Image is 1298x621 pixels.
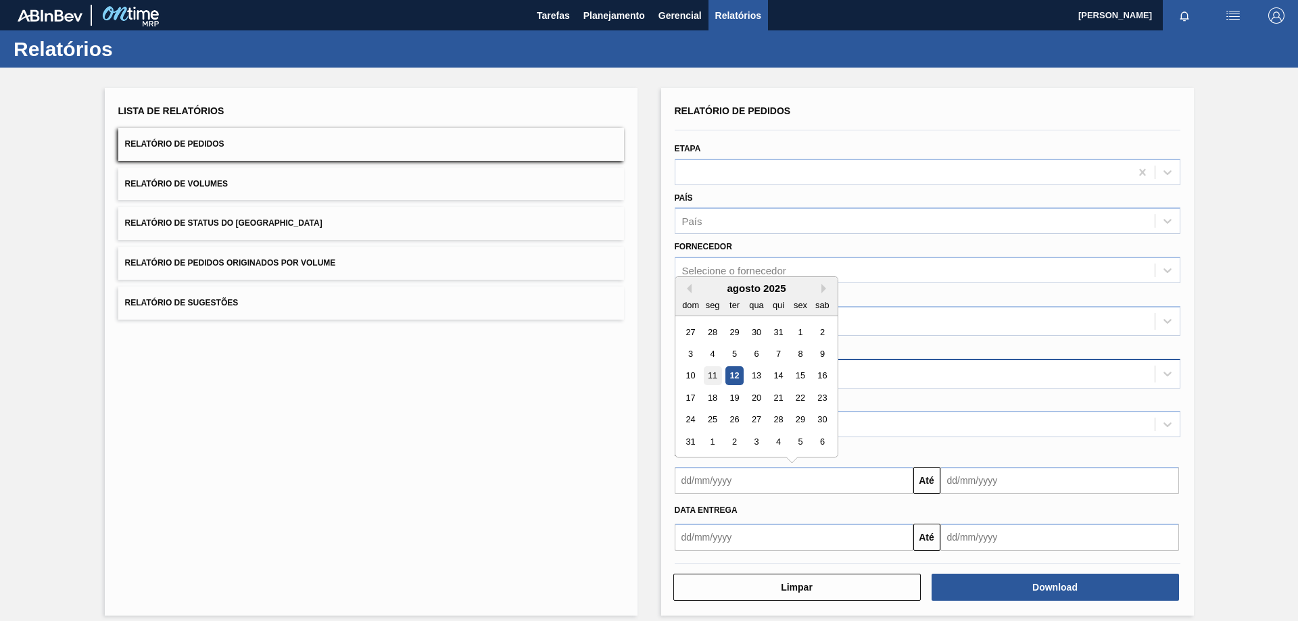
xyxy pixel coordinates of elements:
button: Relatório de Status do [GEOGRAPHIC_DATA] [118,207,624,240]
span: Tarefas [537,7,570,24]
div: Choose sexta-feira, 8 de agosto de 2025 [791,345,809,363]
div: Choose segunda-feira, 1 de setembro de 2025 [703,432,721,451]
input: dd/mm/yyyy [940,467,1179,494]
div: Choose domingo, 10 de agosto de 2025 [681,367,700,385]
span: Relatório de Pedidos [125,139,224,149]
div: Choose sábado, 6 de setembro de 2025 [813,432,831,451]
span: Planejamento [583,7,645,24]
div: Choose segunda-feira, 18 de agosto de 2025 [703,389,721,407]
div: Choose segunda-feira, 25 de agosto de 2025 [703,411,721,429]
button: Download [932,574,1179,601]
span: Data entrega [675,505,738,515]
div: Choose segunda-feira, 28 de julho de 2025 [703,323,721,341]
button: Relatório de Pedidos Originados por Volume [118,247,624,280]
span: Gerencial [658,7,702,24]
div: Choose sábado, 2 de agosto de 2025 [813,323,831,341]
div: Choose domingo, 27 de julho de 2025 [681,323,700,341]
div: Choose quinta-feira, 7 de agosto de 2025 [769,345,787,363]
div: Choose domingo, 24 de agosto de 2025 [681,411,700,429]
input: dd/mm/yyyy [675,467,913,494]
div: Choose terça-feira, 19 de agosto de 2025 [725,389,743,407]
div: Choose sexta-feira, 15 de agosto de 2025 [791,367,809,385]
input: dd/mm/yyyy [675,524,913,551]
div: Choose domingo, 17 de agosto de 2025 [681,389,700,407]
div: Choose quinta-feira, 4 de setembro de 2025 [769,432,787,451]
div: month 2025-08 [679,321,833,453]
div: Choose quinta-feira, 21 de agosto de 2025 [769,389,787,407]
div: Choose quinta-feira, 31 de julho de 2025 [769,323,787,341]
img: userActions [1225,7,1241,24]
div: seg [703,296,721,314]
div: Choose sexta-feira, 1 de agosto de 2025 [791,323,809,341]
div: Choose segunda-feira, 11 de agosto de 2025 [703,367,721,385]
div: Choose sábado, 9 de agosto de 2025 [813,345,831,363]
div: ter [725,296,743,314]
span: Relatório de Volumes [125,179,228,189]
span: Relatório de Pedidos [675,105,791,116]
div: Choose quarta-feira, 20 de agosto de 2025 [747,389,765,407]
span: Relatório de Status do [GEOGRAPHIC_DATA] [125,218,322,228]
div: Choose sábado, 16 de agosto de 2025 [813,367,831,385]
div: Choose quarta-feira, 6 de agosto de 2025 [747,345,765,363]
input: dd/mm/yyyy [940,524,1179,551]
span: Lista de Relatórios [118,105,224,116]
h1: Relatórios [14,41,254,57]
div: Choose sexta-feira, 29 de agosto de 2025 [791,411,809,429]
div: Choose quarta-feira, 3 de setembro de 2025 [747,432,765,451]
div: Choose sexta-feira, 5 de setembro de 2025 [791,432,809,451]
div: sab [813,296,831,314]
div: Selecione o fornecedor [682,265,786,276]
div: Choose segunda-feira, 4 de agosto de 2025 [703,345,721,363]
div: Choose sábado, 30 de agosto de 2025 [813,411,831,429]
div: qui [769,296,787,314]
label: Fornecedor [675,242,732,251]
button: Next Month [821,284,831,293]
button: Relatório de Volumes [118,168,624,201]
div: Choose terça-feira, 26 de agosto de 2025 [725,411,743,429]
img: Logout [1268,7,1284,24]
div: Choose sábado, 23 de agosto de 2025 [813,389,831,407]
label: País [675,193,693,203]
span: Relatório de Pedidos Originados por Volume [125,258,336,268]
label: Etapa [675,144,701,153]
div: Choose quarta-feira, 27 de agosto de 2025 [747,411,765,429]
div: Choose quinta-feira, 28 de agosto de 2025 [769,411,787,429]
div: Choose terça-feira, 5 de agosto de 2025 [725,345,743,363]
div: Choose domingo, 31 de agosto de 2025 [681,432,700,451]
span: Relatórios [715,7,761,24]
div: Choose terça-feira, 12 de agosto de 2025 [725,367,743,385]
div: Choose quarta-feira, 30 de julho de 2025 [747,323,765,341]
div: dom [681,296,700,314]
div: sex [791,296,809,314]
div: País [682,216,702,227]
div: Choose sexta-feira, 22 de agosto de 2025 [791,389,809,407]
img: TNhmsLtSVTkK8tSr43FrP2fwEKptu5GPRR3wAAAABJRU5ErkJggg== [18,9,82,22]
div: Choose domingo, 3 de agosto de 2025 [681,345,700,363]
div: Choose terça-feira, 29 de julho de 2025 [725,323,743,341]
button: Notificações [1163,6,1206,25]
div: Choose quarta-feira, 13 de agosto de 2025 [747,367,765,385]
button: Até [913,524,940,551]
button: Relatório de Pedidos [118,128,624,161]
button: Previous Month [682,284,692,293]
button: Até [913,467,940,494]
span: Relatório de Sugestões [125,298,239,307]
div: Choose quinta-feira, 14 de agosto de 2025 [769,367,787,385]
button: Relatório de Sugestões [118,287,624,320]
button: Limpar [673,574,921,601]
div: Choose terça-feira, 2 de setembro de 2025 [725,432,743,451]
div: agosto 2025 [675,282,838,294]
div: qua [747,296,765,314]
